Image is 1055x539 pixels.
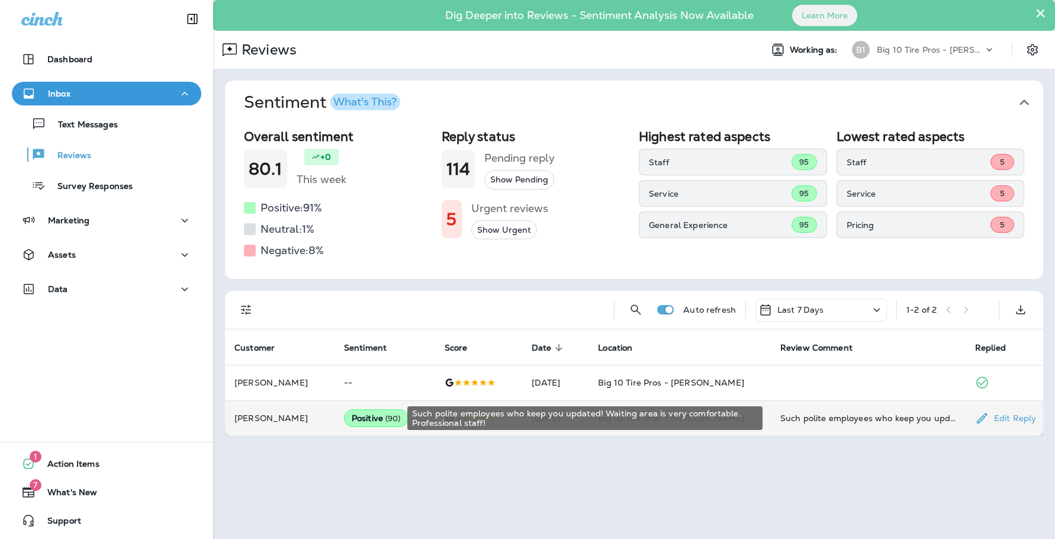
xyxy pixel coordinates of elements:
span: Review Comment [780,343,853,353]
p: Auto refresh [683,305,736,315]
div: 1 - 2 of 2 [906,305,937,315]
span: What's New [36,487,97,502]
span: 5 [1000,220,1005,230]
p: Staff [649,158,792,167]
span: 95 [799,157,809,167]
p: Survey Responses [46,181,133,192]
button: Close [1035,4,1046,23]
span: Action Items [36,459,99,473]
button: Text Messages [12,111,201,136]
p: +0 [320,151,331,163]
span: Location [598,342,648,353]
div: Such polite employees who keep you updated! Waiting area is very comfortable. Professional staff! [407,406,763,430]
div: Such polite employees who keep you updated! Waiting area is very comfortable. Professional staff! [780,412,956,424]
div: What's This? [333,97,397,107]
span: Customer [234,342,290,353]
h5: Positive: 91 % [260,198,322,217]
p: Dig Deeper into Reviews - Sentiment Analysis Now Available [411,14,788,17]
button: Show Pending [484,170,554,190]
button: Show Urgent [471,220,537,240]
h2: Lowest rated aspects [837,129,1025,144]
span: Replied [975,342,1021,353]
h5: Urgent reviews [471,199,548,218]
p: [PERSON_NAME] [234,413,325,423]
p: Pricing [847,220,991,230]
h1: Sentiment [244,92,400,113]
p: Service [847,189,991,198]
p: Reviews [237,41,297,59]
span: Replied [975,343,1006,353]
div: SentimentWhat's This? [225,124,1043,279]
button: Support [12,509,201,532]
p: Last 7 Days [777,305,824,315]
span: ( 90 ) [385,413,401,423]
span: Location [598,343,632,353]
h5: Pending reply [484,149,555,168]
button: Export as CSV [1009,298,1033,322]
h1: 114 [446,159,470,179]
span: 5 [1000,188,1005,198]
span: Support [36,516,81,530]
span: 1 [30,451,41,463]
button: Survey Responses [12,173,201,198]
span: Date [532,342,567,353]
span: Sentiment [344,342,402,353]
h2: Highest rated aspects [639,129,827,144]
button: 7What's New [12,480,201,504]
p: Data [48,284,68,294]
td: -- [334,365,435,400]
p: Marketing [48,216,89,225]
button: Learn More [792,5,857,26]
p: Inbox [48,89,70,98]
button: Marketing [12,208,201,232]
p: General Experience [649,220,792,230]
button: Assets [12,243,201,267]
button: 1Action Items [12,452,201,476]
div: B1 [852,41,870,59]
h1: 80.1 [249,159,282,179]
td: [DATE] [522,400,589,436]
p: Reviews [46,150,91,162]
h2: Reply status [442,129,630,144]
button: Collapse Sidebar [176,7,209,31]
p: Edit Reply [989,413,1036,423]
button: Inbox [12,82,201,105]
p: [PERSON_NAME] [234,378,325,387]
button: What's This? [330,94,400,110]
button: Search Reviews [624,298,648,322]
p: Assets [48,250,76,259]
span: Score [445,343,468,353]
h5: This week [297,170,346,189]
span: 5 [1000,157,1005,167]
span: 7 [30,479,41,491]
button: Dashboard [12,47,201,71]
button: Settings [1022,39,1043,60]
span: Working as: [790,45,840,55]
p: Staff [847,158,991,167]
h2: Overall sentiment [244,129,432,144]
span: 95 [799,188,809,198]
p: Service [649,189,792,198]
button: Data [12,277,201,301]
h5: Neutral: 1 % [260,220,314,239]
td: [DATE] [522,365,589,400]
span: Date [532,343,552,353]
h5: Negative: 8 % [260,241,324,260]
p: Text Messages [46,120,118,131]
span: Big 10 Tire Pros - [PERSON_NAME] [598,377,744,388]
div: Positive [344,409,409,427]
button: Filters [234,298,258,322]
span: Score [445,342,483,353]
span: 95 [799,220,809,230]
button: Reviews [12,142,201,167]
span: Sentiment [344,343,387,353]
span: Review Comment [780,342,868,353]
span: Customer [234,343,275,353]
button: SentimentWhat's This? [234,81,1053,124]
p: Dashboard [47,54,92,64]
p: Big 10 Tire Pros - [PERSON_NAME] [877,45,983,54]
h1: 5 [446,210,457,229]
